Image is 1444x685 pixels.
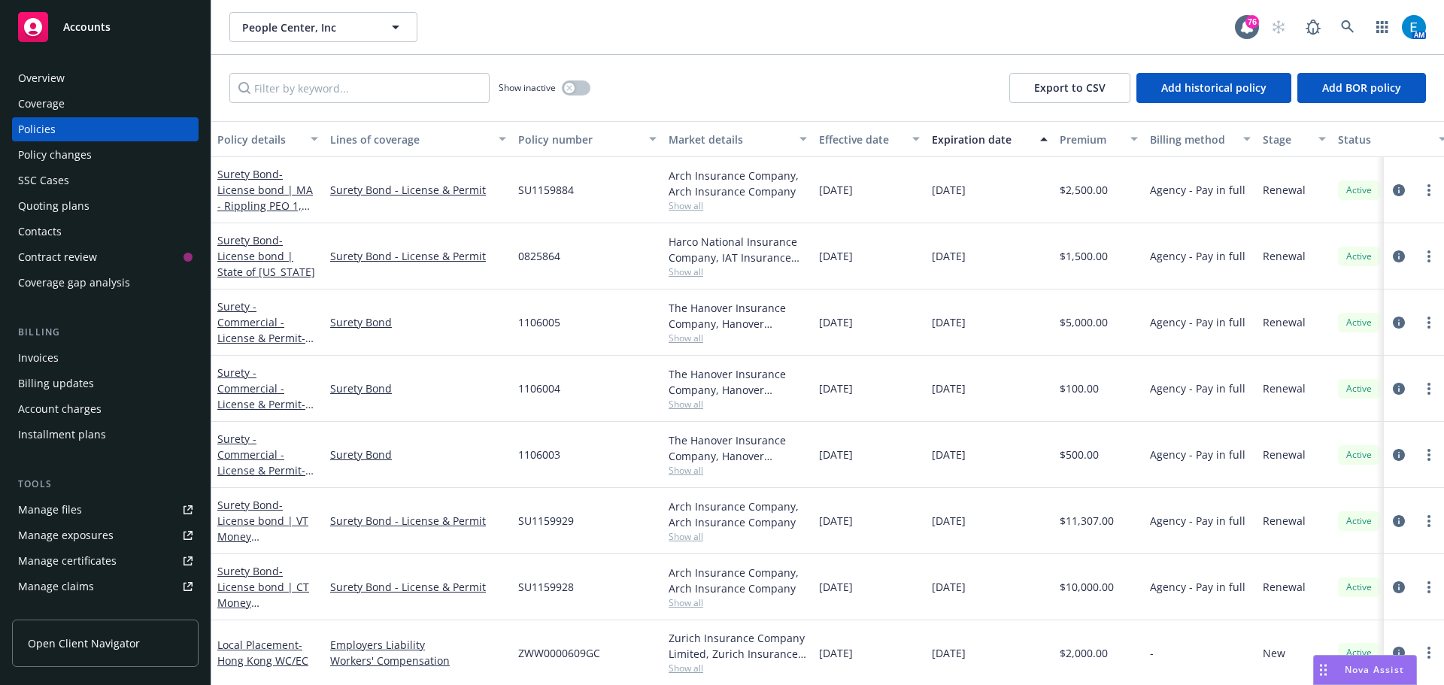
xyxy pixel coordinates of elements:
[1150,579,1245,595] span: Agency - Pay in full
[12,477,199,492] div: Tools
[12,117,199,141] a: Policies
[1161,80,1267,95] span: Add historical policy
[18,397,102,421] div: Account charges
[18,371,94,396] div: Billing updates
[1263,12,1294,42] a: Start snowing
[18,245,97,269] div: Contract review
[1263,248,1306,264] span: Renewal
[18,143,92,167] div: Policy changes
[12,220,199,244] a: Contacts
[12,600,199,624] a: Manage BORs
[1390,446,1408,464] a: circleInformation
[1420,578,1438,596] a: more
[1263,182,1306,198] span: Renewal
[330,513,506,529] a: Surety Bond - License & Permit
[1150,645,1154,661] span: -
[1390,644,1408,662] a: circleInformation
[1420,247,1438,265] a: more
[1060,132,1121,147] div: Premium
[669,199,807,212] span: Show all
[12,6,199,48] a: Accounts
[330,579,506,595] a: Surety Bond - License & Permit
[1060,447,1099,462] span: $500.00
[1402,15,1426,39] img: photo
[330,314,506,330] a: Surety Bond
[1420,181,1438,199] a: more
[1150,513,1245,529] span: Agency - Pay in full
[1344,382,1374,396] span: Active
[12,271,199,295] a: Coverage gap analysis
[330,637,506,653] a: Employers Liability
[518,248,560,264] span: 0825864
[1314,656,1333,684] div: Drag to move
[330,447,506,462] a: Surety Bond
[669,366,807,398] div: The Hanover Insurance Company, Hanover Insurance Group
[217,638,308,668] a: Local Placement
[669,265,807,278] span: Show all
[18,549,117,573] div: Manage certificates
[1060,513,1114,529] span: $11,307.00
[242,20,372,35] span: People Center, Inc
[518,182,574,198] span: SU1159884
[932,645,966,661] span: [DATE]
[217,498,314,559] a: Surety Bond
[669,630,807,662] div: Zurich Insurance Company Limited, Zurich Insurance Group, Worldwide Insurance Services Enterprise...
[18,574,94,599] div: Manage claims
[1263,132,1309,147] div: Stage
[932,579,966,595] span: [DATE]
[217,564,314,626] a: Surety Bond
[18,271,130,295] div: Coverage gap analysis
[1390,181,1408,199] a: circleInformation
[669,132,790,147] div: Market details
[1420,380,1438,398] a: more
[1420,446,1438,464] a: more
[18,168,69,192] div: SSC Cases
[518,645,600,661] span: ZWW0000609GC
[819,645,853,661] span: [DATE]
[932,314,966,330] span: [DATE]
[1263,579,1306,595] span: Renewal
[669,499,807,530] div: Arch Insurance Company, Arch Insurance Company
[12,423,199,447] a: Installment plans
[1263,513,1306,529] span: Renewal
[12,346,199,370] a: Invoices
[932,447,966,462] span: [DATE]
[819,380,853,396] span: [DATE]
[669,565,807,596] div: Arch Insurance Company, Arch Insurance Company
[1263,447,1306,462] span: Renewal
[12,523,199,547] a: Manage exposures
[18,66,65,90] div: Overview
[12,325,199,340] div: Billing
[1344,250,1374,263] span: Active
[1034,80,1106,95] span: Export to CSV
[1054,121,1144,157] button: Premium
[12,194,199,218] a: Quoting plans
[330,182,506,198] a: Surety Bond - License & Permit
[669,530,807,543] span: Show all
[819,182,853,198] span: [DATE]
[932,248,966,264] span: [DATE]
[1367,12,1397,42] a: Switch app
[1060,248,1108,264] span: $1,500.00
[1245,15,1259,29] div: 76
[518,513,574,529] span: SU1159929
[669,662,807,674] span: Show all
[1263,645,1285,661] span: New
[1060,182,1108,198] span: $2,500.00
[932,513,966,529] span: [DATE]
[669,234,807,265] div: Harco National Insurance Company, IAT Insurance Group
[1297,73,1426,103] button: Add BOR policy
[217,132,302,147] div: Policy details
[1344,646,1374,659] span: Active
[12,397,199,421] a: Account charges
[217,432,311,509] a: Surety - Commercial - License & Permit
[1150,314,1245,330] span: Agency - Pay in full
[217,167,313,229] a: Surety Bond
[518,380,560,396] span: 1106004
[1150,447,1245,462] span: Agency - Pay in full
[1390,314,1408,332] a: circleInformation
[1390,512,1408,530] a: circleInformation
[512,121,663,157] button: Policy number
[1344,580,1374,594] span: Active
[1420,644,1438,662] a: more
